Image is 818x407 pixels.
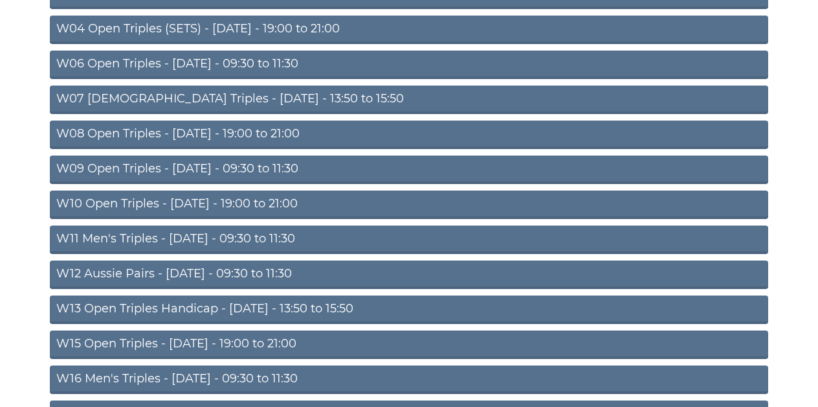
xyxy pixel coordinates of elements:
[50,121,768,149] a: W08 Open Triples - [DATE] - 19:00 to 21:00
[50,226,768,254] a: W11 Men's Triples - [DATE] - 09:30 to 11:30
[50,261,768,289] a: W12 Aussie Pairs - [DATE] - 09:30 to 11:30
[50,156,768,184] a: W09 Open Triples - [DATE] - 09:30 to 11:30
[50,16,768,44] a: W04 Open Triples (SETS) - [DATE] - 19:00 to 21:00
[50,86,768,114] a: W07 [DEMOGRAPHIC_DATA] Triples - [DATE] - 13:50 to 15:50
[50,366,768,394] a: W16 Men's Triples - [DATE] - 09:30 to 11:30
[50,51,768,79] a: W06 Open Triples - [DATE] - 09:30 to 11:30
[50,296,768,324] a: W13 Open Triples Handicap - [DATE] - 13:50 to 15:50
[50,331,768,359] a: W15 Open Triples - [DATE] - 19:00 to 21:00
[50,191,768,219] a: W10 Open Triples - [DATE] - 19:00 to 21:00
